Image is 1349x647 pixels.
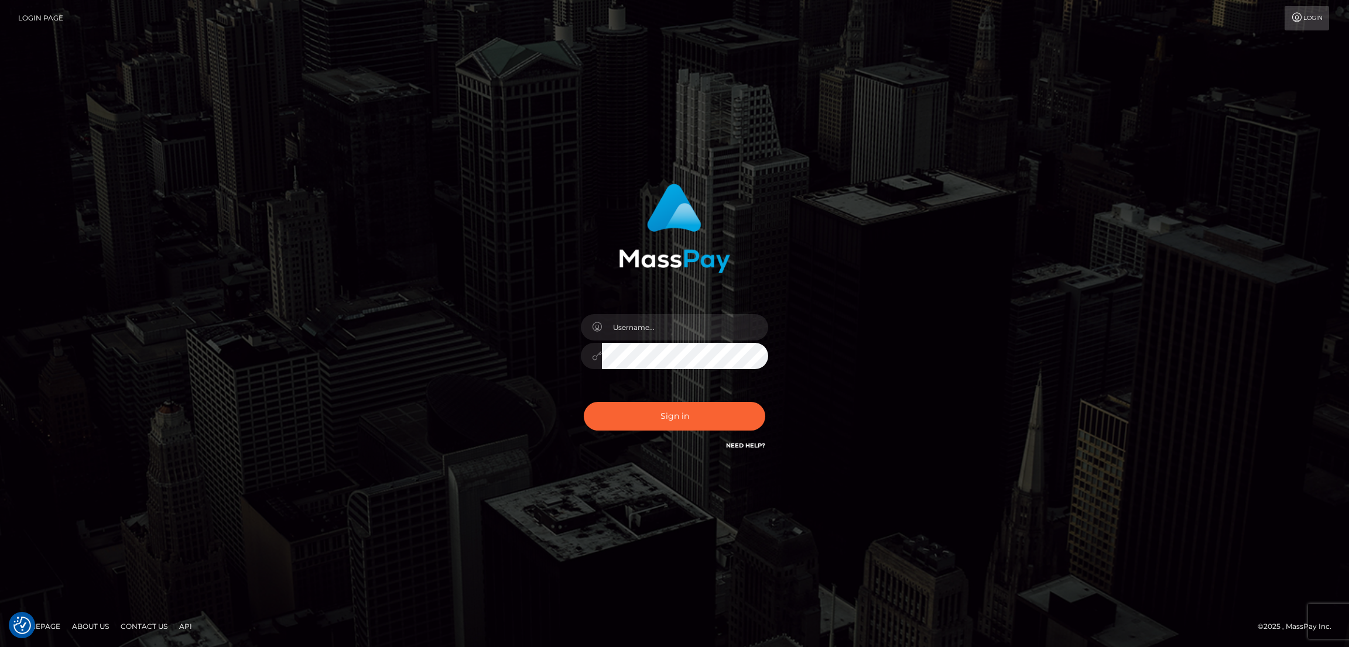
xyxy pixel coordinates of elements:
[602,314,768,340] input: Username...
[67,617,114,635] a: About Us
[18,6,63,30] a: Login Page
[174,617,197,635] a: API
[726,442,765,449] a: Need Help?
[619,184,730,273] img: MassPay Login
[1258,620,1340,633] div: © 2025 , MassPay Inc.
[584,402,765,431] button: Sign in
[116,617,172,635] a: Contact Us
[13,617,31,634] img: Revisit consent button
[13,617,65,635] a: Homepage
[13,617,31,634] button: Consent Preferences
[1285,6,1329,30] a: Login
